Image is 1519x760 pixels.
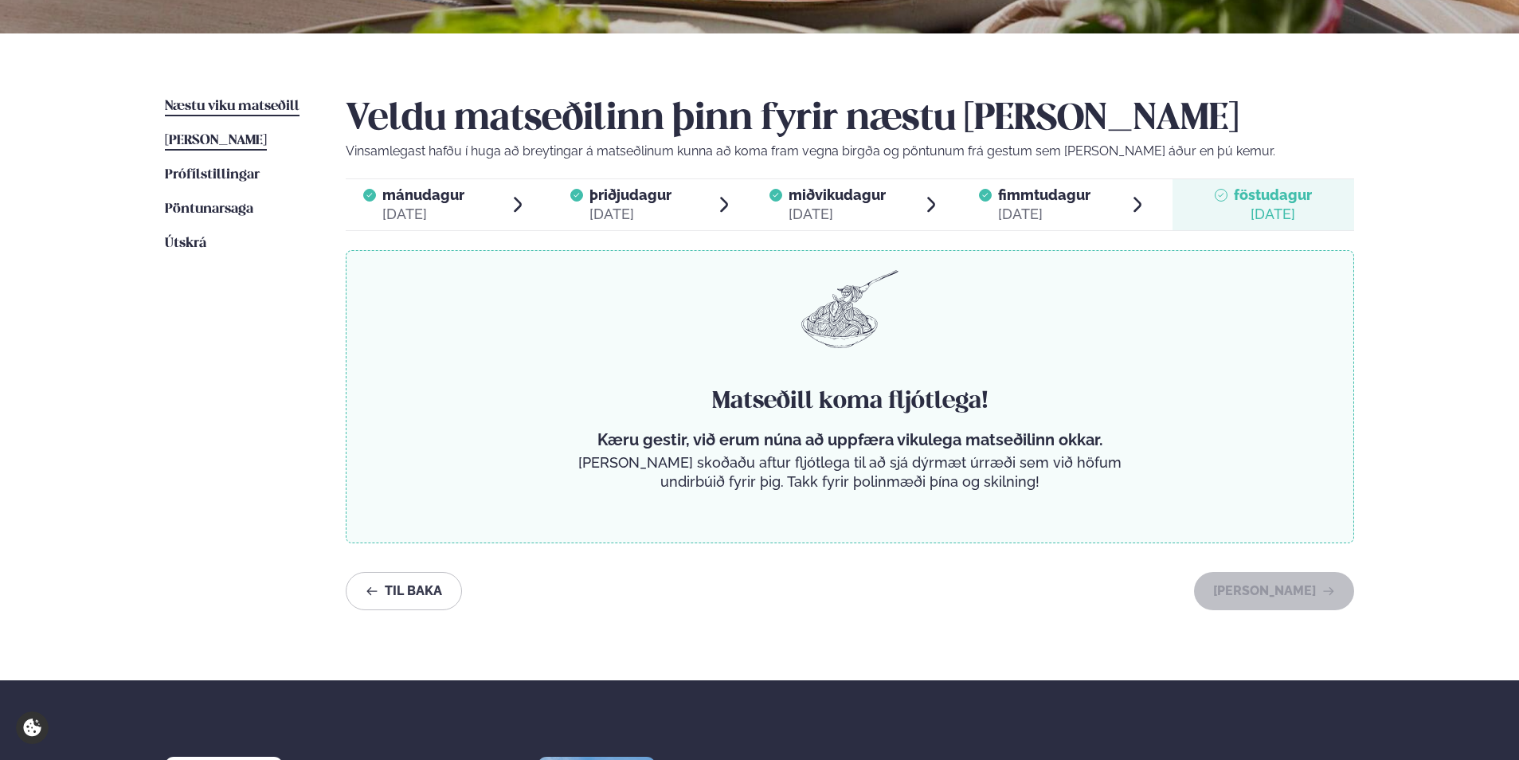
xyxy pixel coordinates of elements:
[801,270,898,348] img: pasta
[16,711,49,744] a: Cookie settings
[998,186,1090,203] span: fimmtudagur
[165,100,299,113] span: Næstu viku matseðill
[998,205,1090,224] div: [DATE]
[589,205,671,224] div: [DATE]
[572,453,1128,492] p: [PERSON_NAME] skoðaðu aftur fljótlega til að sjá dýrmæt úrræði sem við höfum undirbúið fyrir þig....
[789,205,886,224] div: [DATE]
[1234,205,1312,224] div: [DATE]
[346,142,1354,161] p: Vinsamlegast hafðu í huga að breytingar á matseðlinum kunna að koma fram vegna birgða og pöntunum...
[165,234,206,253] a: Útskrá
[165,97,299,116] a: Næstu viku matseðill
[1194,572,1354,610] button: [PERSON_NAME]
[382,205,464,224] div: [DATE]
[1234,186,1312,203] span: föstudagur
[165,200,253,219] a: Pöntunarsaga
[346,572,462,610] button: Til baka
[572,430,1128,449] p: Kæru gestir, við erum núna að uppfæra vikulega matseðilinn okkar.
[572,386,1128,417] h4: Matseðill koma fljótlega!
[165,168,260,182] span: Prófílstillingar
[165,166,260,185] a: Prófílstillingar
[589,186,671,203] span: þriðjudagur
[165,131,267,151] a: [PERSON_NAME]
[382,186,464,203] span: mánudagur
[165,134,267,147] span: [PERSON_NAME]
[165,202,253,216] span: Pöntunarsaga
[346,97,1354,142] h2: Veldu matseðilinn þinn fyrir næstu [PERSON_NAME]
[789,186,886,203] span: miðvikudagur
[165,237,206,250] span: Útskrá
